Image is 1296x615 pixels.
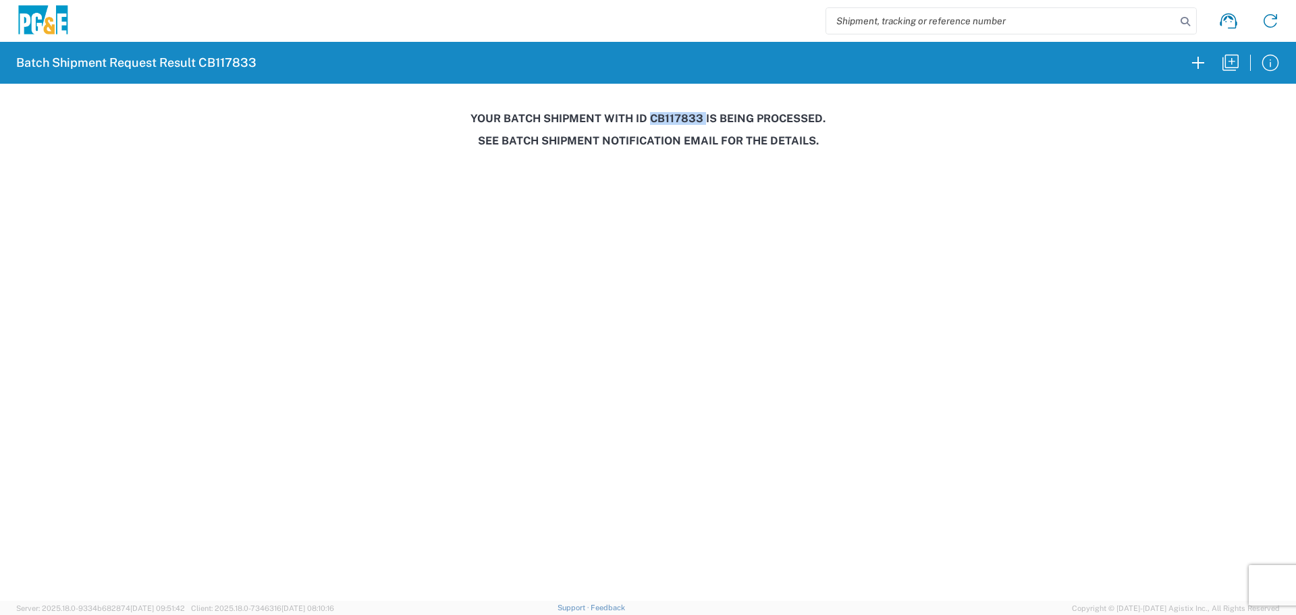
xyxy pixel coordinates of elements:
h3: See Batch Shipment Notification email for the details. [9,134,1287,147]
input: Shipment, tracking or reference number [826,8,1176,34]
h3: Your batch shipment with id CB117833 is being processed. [9,112,1287,125]
span: Server: 2025.18.0-9334b682874 [16,604,185,612]
span: Copyright © [DATE]-[DATE] Agistix Inc., All Rights Reserved [1072,602,1280,614]
span: [DATE] 08:10:16 [281,604,334,612]
span: [DATE] 09:51:42 [130,604,185,612]
a: Support [558,604,591,612]
span: Client: 2025.18.0-7346316 [191,604,334,612]
h2: Batch Shipment Request Result CB117833 [16,55,256,71]
a: Feedback [591,604,625,612]
img: pge [16,5,70,37]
